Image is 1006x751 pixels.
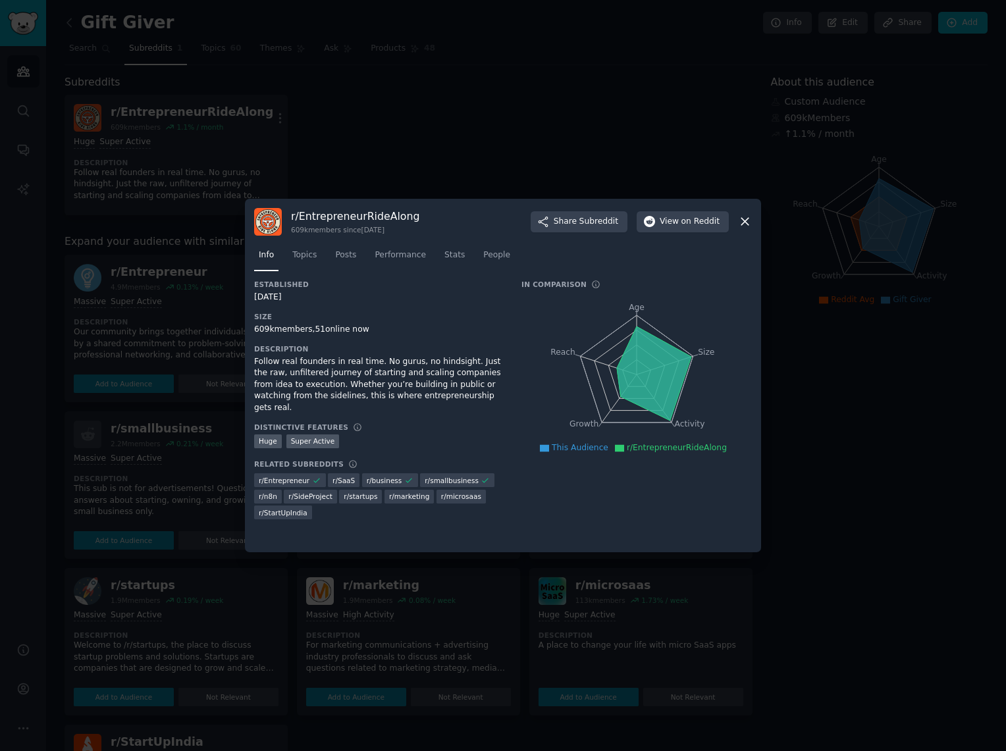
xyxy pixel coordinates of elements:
[291,225,419,234] div: 609k members since [DATE]
[681,216,720,228] span: on Reddit
[389,492,429,501] span: r/ marketing
[291,209,419,223] h3: r/ EntrepreneurRideAlong
[259,508,307,517] span: r/ StartUpIndia
[288,492,332,501] span: r/ SideProject
[254,434,282,448] div: Huge
[259,249,274,261] span: Info
[370,245,431,272] a: Performance
[521,280,587,289] h3: In Comparison
[259,492,277,501] span: r/ n8n
[627,443,727,452] span: r/EntrepreneurRideAlong
[254,245,278,272] a: Info
[441,492,481,501] span: r/ microsaas
[259,476,309,485] span: r/ Entrepreneur
[344,492,377,501] span: r/ startups
[254,423,348,432] h3: Distinctive Features
[254,344,503,353] h3: Description
[675,419,705,428] tspan: Activity
[254,280,503,289] h3: Established
[292,249,317,261] span: Topics
[552,443,608,452] span: This Audience
[375,249,426,261] span: Performance
[331,245,361,272] a: Posts
[629,303,645,312] tspan: Age
[254,459,344,469] h3: Related Subreddits
[254,292,503,303] div: [DATE]
[288,245,321,272] a: Topics
[698,347,714,356] tspan: Size
[579,216,618,228] span: Subreddit
[254,312,503,321] h3: Size
[479,245,515,272] a: People
[254,208,282,236] img: EntrepreneurRideAlong
[440,245,469,272] a: Stats
[550,347,575,356] tspan: Reach
[332,476,355,485] span: r/ SaaS
[335,249,356,261] span: Posts
[569,419,598,428] tspan: Growth
[554,216,618,228] span: Share
[660,216,720,228] span: View
[286,434,340,448] div: Super Active
[483,249,510,261] span: People
[254,356,503,414] div: Follow real founders in real time. No gurus, no hindsight. Just the raw, unfiltered journey of st...
[425,476,479,485] span: r/ smallbusiness
[444,249,465,261] span: Stats
[637,211,729,232] button: Viewon Reddit
[254,324,503,336] div: 609k members, 51 online now
[531,211,627,232] button: ShareSubreddit
[367,476,402,485] span: r/ business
